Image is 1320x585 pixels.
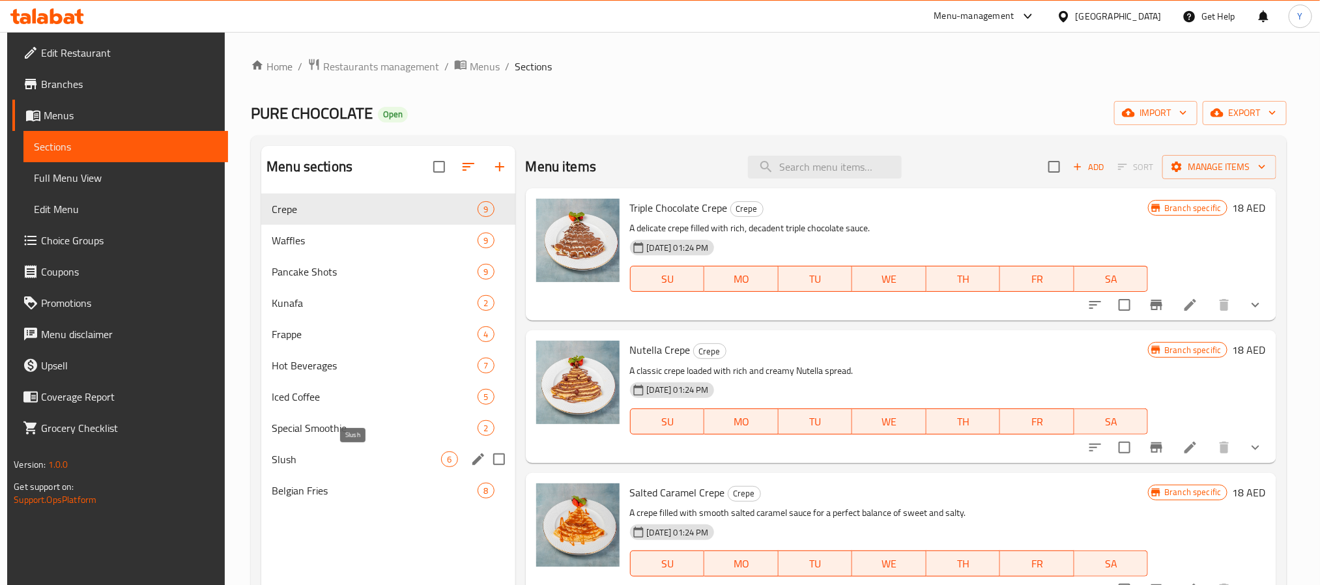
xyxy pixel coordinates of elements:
span: Branch specific [1159,344,1226,356]
div: Frappe4 [261,319,515,350]
div: items [478,201,494,217]
span: Edit Restaurant [41,45,217,61]
div: Hot Beverages7 [261,350,515,381]
span: Add [1071,160,1106,175]
a: Edit menu item [1183,440,1198,455]
button: SA [1074,266,1149,292]
span: Nutella Crepe [630,340,691,360]
a: Edit menu item [1183,297,1198,313]
span: Crepe [731,201,763,216]
button: SA [1074,408,1149,435]
div: Belgian Fries8 [261,475,515,506]
button: show more [1240,289,1271,321]
div: Pancake Shots [272,264,478,279]
span: Belgian Fries [272,483,478,498]
div: items [441,451,457,467]
span: TU [784,270,848,289]
a: Support.OpsPlatform [14,491,96,508]
a: Edit Menu [23,193,227,225]
span: 1.0.0 [48,456,68,473]
p: A classic crepe loaded with rich and creamy Nutella spread. [630,363,1149,379]
a: Sections [23,131,227,162]
button: Branch-specific-item [1141,432,1172,463]
button: TU [779,408,853,435]
a: Menus [454,58,500,75]
span: Choice Groups [41,233,217,248]
span: MO [710,412,773,431]
svg: Show Choices [1248,440,1263,455]
h2: Menu items [526,157,597,177]
span: Menus [44,107,217,123]
button: edit [468,449,488,469]
p: A crepe filled with smooth salted caramel sauce for a perfect balance of sweet and salty. [630,505,1149,521]
button: Add section [484,151,515,182]
span: MO [710,270,773,289]
button: FR [1000,266,1074,292]
span: Menus [470,59,500,74]
div: items [478,358,494,373]
span: Crepe [694,344,726,359]
span: Triple Chocolate Crepe [630,198,728,218]
li: / [505,59,509,74]
span: 2 [478,422,493,435]
span: Branch specific [1159,486,1226,498]
button: TU [779,266,853,292]
span: Sort sections [453,151,484,182]
a: Menus [12,100,227,131]
span: Special Smoothie [272,420,478,436]
div: Pancake Shots9 [261,256,515,287]
a: Coupons [12,256,227,287]
a: Grocery Checklist [12,412,227,444]
div: Hot Beverages [272,358,478,373]
span: Select section first [1110,157,1162,177]
h6: 18 AED [1233,341,1266,359]
span: Branch specific [1159,202,1226,214]
span: SU [636,554,699,573]
button: Add [1068,157,1110,177]
nav: breadcrumb [251,58,1287,75]
span: Iced Coffee [272,389,478,405]
span: Grocery Checklist [41,420,217,436]
button: SU [630,408,704,435]
span: Crepe [728,486,760,501]
div: Special Smoothie2 [261,412,515,444]
span: Waffles [272,233,478,248]
span: Slush [272,451,441,467]
span: Salted Caramel Crepe [630,483,725,502]
button: TU [779,550,853,577]
span: SU [636,412,699,431]
span: Manage items [1173,159,1266,175]
li: / [298,59,302,74]
button: WE [852,408,926,435]
span: TU [784,412,848,431]
input: search [748,156,902,178]
span: 5 [478,391,493,403]
span: WE [857,412,921,431]
span: Add item [1068,157,1110,177]
span: [DATE] 01:24 PM [642,384,714,396]
button: sort-choices [1080,289,1111,321]
span: Y [1298,9,1303,23]
button: delete [1209,432,1240,463]
span: 6 [442,453,457,466]
span: [DATE] 01:24 PM [642,242,714,254]
a: Menu disclaimer [12,319,227,350]
li: / [444,59,449,74]
button: WE [852,550,926,577]
button: WE [852,266,926,292]
div: items [478,420,494,436]
span: Coverage Report [41,389,217,405]
span: SU [636,270,699,289]
span: WE [857,270,921,289]
div: Slush6edit [261,444,515,475]
h2: Menu sections [266,157,352,177]
button: SU [630,550,704,577]
span: 8 [478,485,493,497]
span: SA [1080,412,1143,431]
span: Crepe [272,201,478,217]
